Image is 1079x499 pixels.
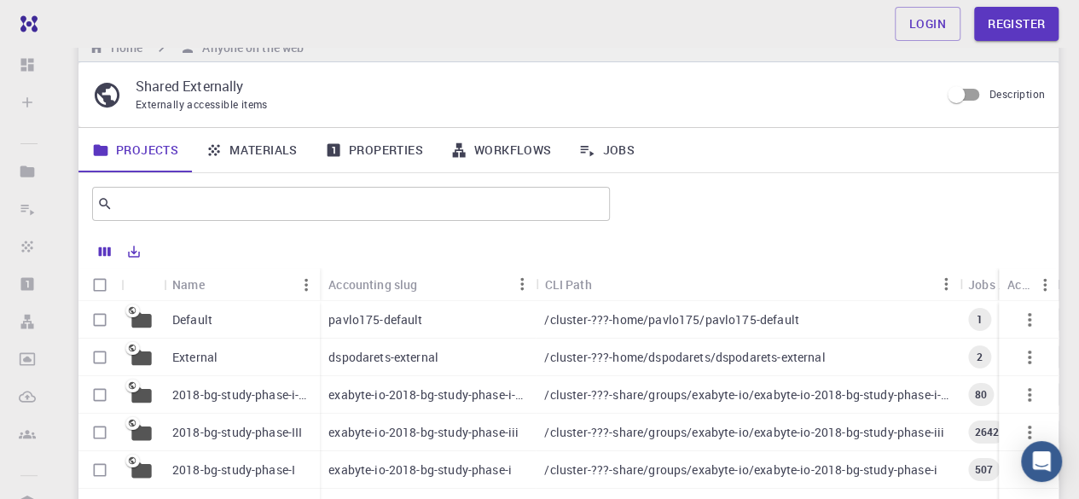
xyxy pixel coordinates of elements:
span: Externally accessible items [136,97,268,111]
p: pavlo175-default [328,311,422,328]
span: Description [989,87,1045,101]
span: 80 [968,387,994,402]
p: 2018-bg-study-phase-III [172,424,302,441]
span: 2 [970,350,989,364]
div: Actions [1007,268,1031,301]
p: dspodarets-external [328,349,438,366]
div: Jobs Total [960,268,1035,301]
p: /cluster-???-share/groups/exabyte-io/exabyte-io-2018-bg-study-phase-i [544,461,937,479]
button: Menu [1031,271,1059,299]
div: Name [164,268,320,301]
span: 2642 [968,425,1006,439]
a: Properties [311,128,437,172]
a: Login [895,7,960,41]
button: Menu [932,270,960,298]
div: CLI Path [544,268,591,301]
p: /cluster-???-home/pavlo175/pavlo175-default [544,311,798,328]
p: Default [172,311,212,328]
a: Register [974,7,1059,41]
p: /cluster-???-share/groups/exabyte-io/exabyte-io-2018-bg-study-phase-iii [544,424,944,441]
p: /cluster-???-home/dspodarets/dspodarets-external [544,349,825,366]
p: exabyte-io-2018-bg-study-phase-iii [328,424,519,441]
div: Jobs Total [968,268,1008,301]
a: Materials [192,128,311,172]
p: exabyte-io-2018-bg-study-phase-i [328,461,512,479]
img: logo [14,15,38,32]
p: External [172,349,218,366]
div: Name [172,268,205,301]
button: Sort [205,271,232,299]
a: Projects [78,128,192,172]
div: Accounting slug [320,268,536,301]
p: 2018-bg-study-phase-I [172,461,295,479]
div: Accounting slug [328,268,417,301]
p: exabyte-io-2018-bg-study-phase-i-ph [328,386,527,403]
p: 2018-bg-study-phase-i-ph [172,386,311,403]
a: Workflows [437,128,566,172]
button: Export [119,238,148,265]
div: CLI Path [536,268,959,301]
a: Jobs [565,128,648,172]
span: 507 [968,462,1000,477]
div: Open Intercom Messenger [1021,441,1062,482]
button: Menu [508,270,536,298]
p: Shared Externally [136,76,926,96]
button: Menu [293,271,320,299]
div: Icon [121,268,164,301]
div: Actions [999,268,1059,301]
p: /cluster-???-share/groups/exabyte-io/exabyte-io-2018-bg-study-phase-i-ph [544,386,950,403]
span: 1 [970,312,989,327]
button: Sort [417,270,444,298]
button: Columns [90,238,119,265]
